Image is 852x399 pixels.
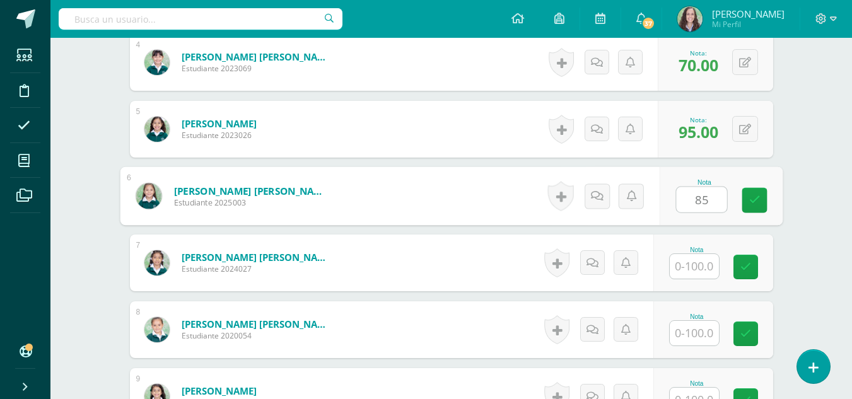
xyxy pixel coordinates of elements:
a: [PERSON_NAME] [PERSON_NAME] [173,184,329,197]
a: [PERSON_NAME] [PERSON_NAME] [182,251,333,263]
div: Nota [669,380,725,387]
span: 95.00 [679,121,718,142]
img: 3752133d52f33eb8572d150d85f25ab5.png [677,6,703,32]
span: 37 [641,16,655,30]
input: Busca un usuario... [59,8,342,30]
img: 04551266dc80f112f3d36cf2b17eb1dd.png [144,117,170,142]
input: 0-100.0 [670,321,719,345]
a: [PERSON_NAME] [182,385,257,397]
span: Estudiante 2025003 [173,197,329,209]
img: 0ec4594817354f83f73d690ad5c57f15.png [144,250,170,275]
span: [PERSON_NAME] [712,8,785,20]
div: Nota: [679,115,718,124]
div: Nota: [679,49,718,57]
div: Nota [669,246,725,253]
a: [PERSON_NAME] [182,117,257,130]
a: [PERSON_NAME] [PERSON_NAME] [182,50,333,63]
div: Nota [675,179,733,186]
span: Estudiante 2024027 [182,263,333,274]
span: Estudiante 2023069 [182,63,333,74]
span: Mi Perfil [712,19,785,30]
input: 0-100.0 [676,187,727,212]
img: 360b31b05d65d0b45237bc282fa2b6a8.png [144,50,170,75]
img: e4e626a911c4dd399b2114fcc6d6903a.png [144,317,170,342]
span: Estudiante 2020054 [182,330,333,341]
span: 70.00 [679,54,718,76]
span: Estudiante 2023026 [182,130,257,141]
div: Nota [669,313,725,320]
a: [PERSON_NAME] [PERSON_NAME] [182,318,333,330]
img: 140c700ba9f604e1aad8c7c139129f6a.png [136,183,161,209]
input: 0-100.0 [670,254,719,279]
